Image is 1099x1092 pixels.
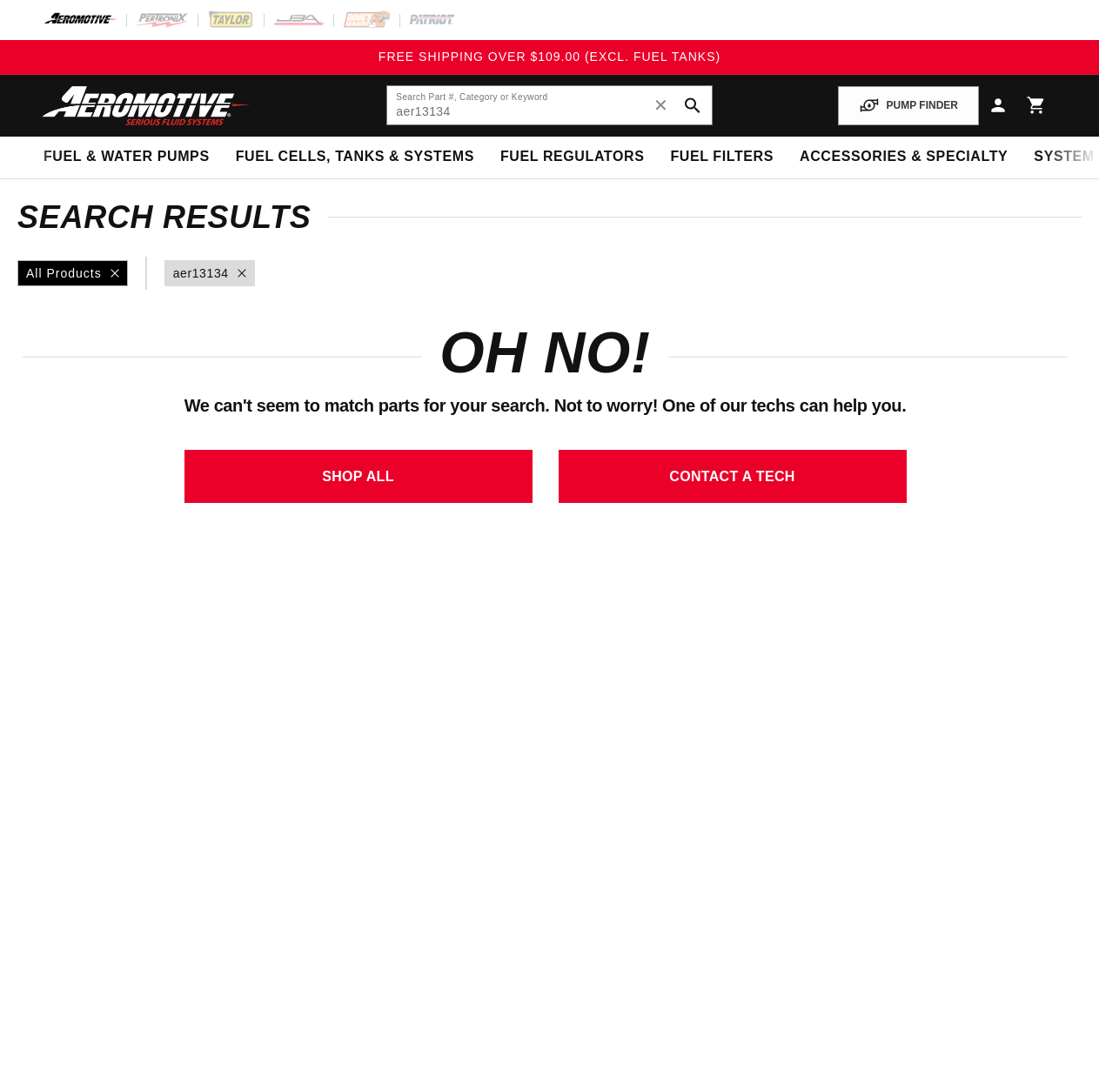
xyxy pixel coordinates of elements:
button: PUMP FINDER [838,86,979,125]
span: Fuel & Water Pumps [44,148,210,166]
span: Fuel Regulators [500,148,644,166]
span: Fuel Filters [670,148,774,166]
span: Accessories & Specialty [800,148,1008,166]
p: We can't seem to match parts for your search. Not to worry! One of our techs can help you. [23,392,1068,419]
div: All Products [17,260,128,286]
summary: Fuel & Water Pumps [30,137,223,178]
h2: Search Results [17,204,1082,231]
button: search button [673,86,712,124]
a: CONTACT A TECH [559,450,907,503]
span: FREE SHIPPING OVER $109.00 (EXCL. FUEL TANKS) [379,50,720,64]
summary: Fuel Regulators [487,137,657,178]
span: Fuel Cells, Tanks & Systems [236,148,474,166]
h1: OH NO! [439,328,651,379]
summary: Fuel Cells, Tanks & Systems [223,137,487,178]
a: aer13134 [173,264,229,283]
span: ✕ [653,91,669,119]
input: Search by Part Number, Category or Keyword [387,86,711,124]
summary: Fuel Filters [657,137,787,178]
img: Aeromotive [37,85,255,126]
summary: Accessories & Specialty [787,137,1021,178]
a: SHOP ALL [184,450,533,503]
